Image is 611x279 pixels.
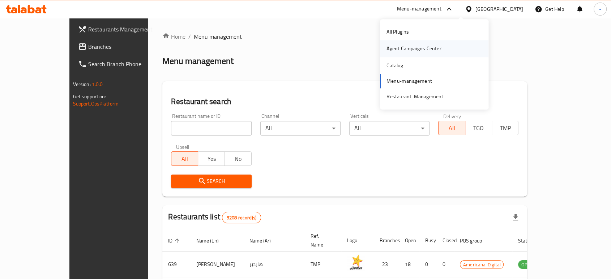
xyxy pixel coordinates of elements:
[88,42,166,51] span: Branches
[188,32,191,41] li: /
[374,229,399,252] th: Branches
[441,123,462,133] span: All
[386,61,403,69] div: Catalog
[460,236,491,245] span: POS group
[419,229,437,252] th: Busy
[73,80,91,89] span: Version:
[374,252,399,277] td: 23
[201,154,222,164] span: Yes
[495,123,516,133] span: TMP
[507,209,524,226] div: Export file
[492,121,519,135] button: TMP
[518,261,536,269] span: OPEN
[305,252,341,277] td: TMP
[176,144,189,149] label: Upsell
[72,55,171,73] a: Search Branch Phone
[72,38,171,55] a: Branches
[222,214,261,221] span: 9208 record(s)
[349,121,430,136] div: All
[437,252,454,277] td: 0
[386,45,441,53] div: Agent Campaigns Center
[162,55,234,67] h2: Menu management
[73,99,119,108] a: Support.OpsPlatform
[518,236,542,245] span: Status
[171,96,518,107] h2: Restaurant search
[191,252,244,277] td: [PERSON_NAME]
[171,175,251,188] button: Search
[88,25,166,34] span: Restaurants Management
[341,229,374,252] th: Logo
[438,121,465,135] button: All
[386,93,443,101] div: Restaurant-Management
[177,177,245,186] span: Search
[225,151,252,166] button: No
[92,80,103,89] span: 1.0.0
[171,121,251,136] input: Search for restaurant name or ID..
[465,121,492,135] button: TGO
[196,236,228,245] span: Name (En)
[222,212,261,223] div: Total records count
[168,211,261,223] h2: Restaurants list
[88,60,166,68] span: Search Branch Phone
[347,254,365,272] img: Hardee's
[475,5,523,13] div: [GEOGRAPHIC_DATA]
[249,236,280,245] span: Name (Ar)
[419,252,437,277] td: 0
[443,113,461,119] label: Delivery
[198,151,225,166] button: Yes
[311,232,333,249] span: Ref. Name
[162,32,185,41] a: Home
[468,123,489,133] span: TGO
[244,252,305,277] td: هارديز
[399,252,419,277] td: 18
[437,229,454,252] th: Closed
[460,261,503,269] span: Americana-Digital
[228,154,249,164] span: No
[162,252,191,277] td: 639
[518,260,536,269] div: OPEN
[73,92,106,101] span: Get support on:
[72,21,171,38] a: Restaurants Management
[162,32,527,41] nav: breadcrumb
[399,229,419,252] th: Open
[168,236,182,245] span: ID
[599,5,601,13] span: -
[194,32,242,41] span: Menu management
[386,28,409,36] div: All Plugins
[260,121,341,136] div: All
[174,154,195,164] span: All
[397,5,441,13] div: Menu-management
[171,151,198,166] button: All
